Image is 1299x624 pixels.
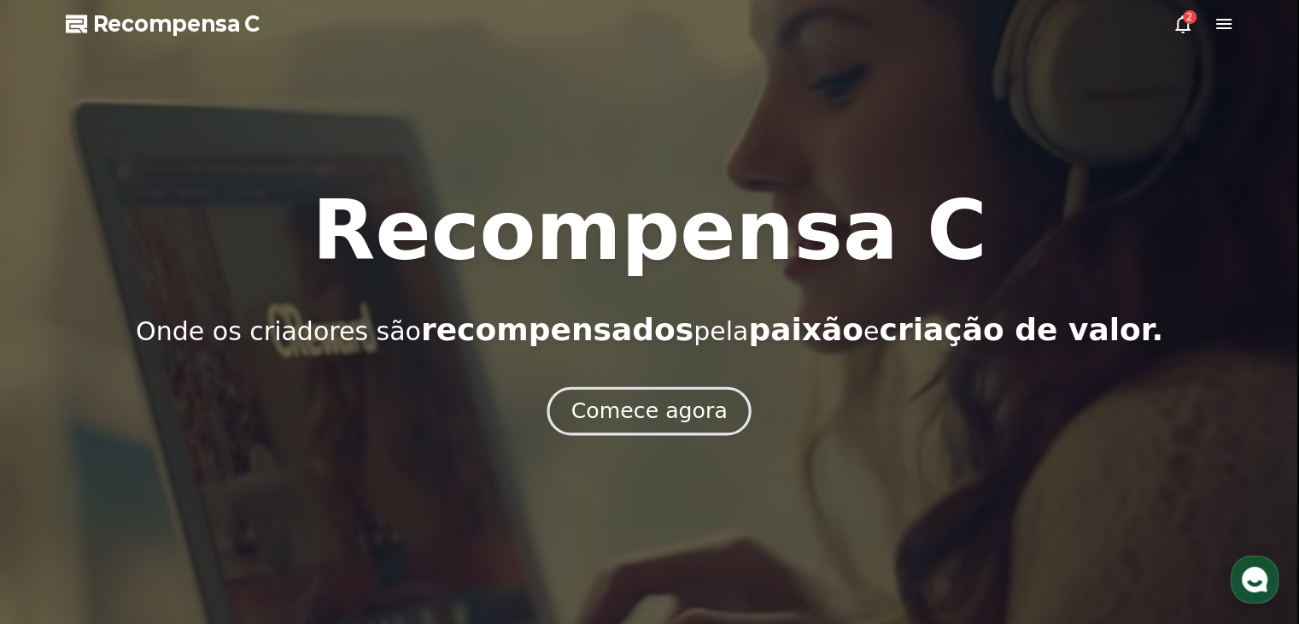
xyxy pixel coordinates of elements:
font: recompensados [421,312,693,347]
span: Messages [142,509,192,522]
span: Home [44,508,73,521]
font: Recompensa C [313,183,987,279]
span: Settings [253,508,295,521]
font: Comece agora [571,398,728,423]
font: e [863,316,879,346]
font: paixão [748,312,863,347]
a: Home [5,482,113,525]
a: Recompensa C [66,10,260,38]
a: Comece agora [552,405,746,421]
font: Recompensa C [93,12,260,36]
font: criação de valor. [879,312,1162,347]
font: Onde os criadores são [136,316,421,346]
a: Settings [220,482,328,525]
font: ​​pela [693,316,748,346]
font: 2 [1186,11,1193,23]
button: Comece agora [547,387,752,436]
a: 2 [1173,14,1193,34]
a: Messages [113,482,220,525]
